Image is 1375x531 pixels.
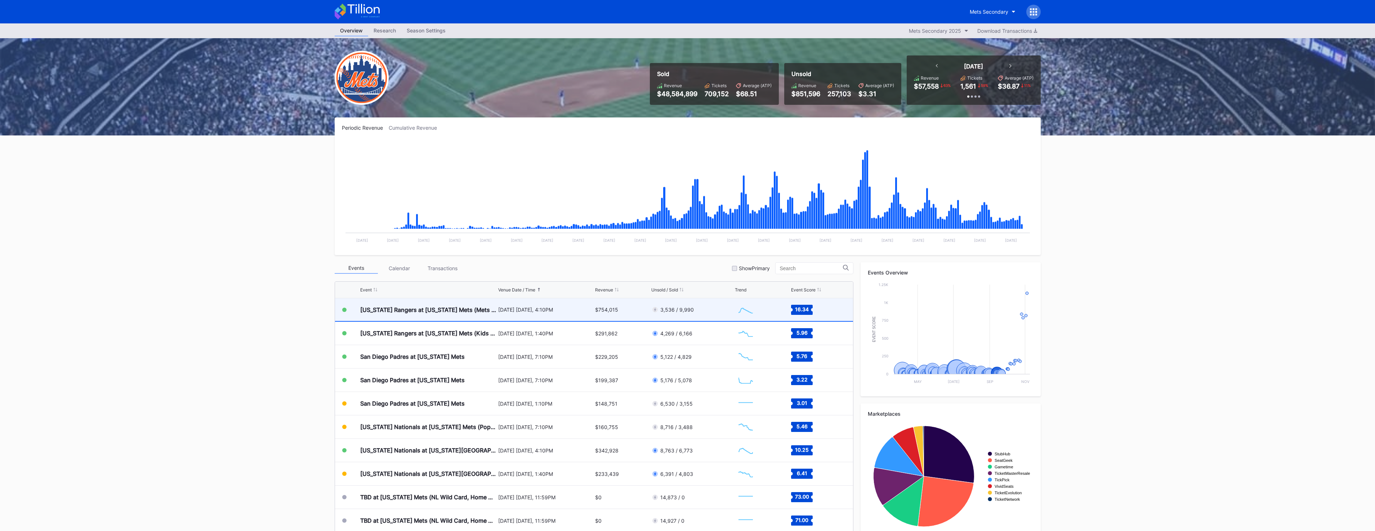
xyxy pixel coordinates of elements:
text: 6.41 [797,470,807,476]
text: 500 [882,336,888,340]
svg: Chart title [735,441,756,459]
div: Cumulative Revenue [389,125,443,131]
div: [DATE] [DATE], 7:10PM [498,354,594,360]
text: 250 [882,354,888,358]
div: $291,862 [595,330,617,336]
div: $199,387 [595,377,618,383]
text: [DATE] [727,238,739,242]
div: Average (ATP) [865,83,894,88]
div: Transactions [421,263,464,274]
div: [DATE] [DATE], 11:59PM [498,518,594,524]
div: 257,103 [827,90,851,98]
div: San Diego Padres at [US_STATE] Mets [360,400,465,407]
text: [DATE] [851,238,862,242]
text: TicketNetwork [995,497,1020,501]
div: Events Overview [868,269,1034,276]
img: New-York-Mets-Transparent.png [335,51,389,105]
div: Venue Date / Time [498,287,535,293]
div: Event [360,287,372,293]
div: Mets Secondary [970,9,1008,15]
div: Sold [657,70,772,77]
div: Marketplaces [868,411,1034,417]
text: 3.01 [797,400,807,406]
text: [DATE] [820,238,831,242]
div: $233,439 [595,471,619,477]
div: 59 % [980,82,989,88]
div: Tickets [711,83,727,88]
div: $754,015 [595,307,618,313]
text: [DATE] [912,238,924,242]
text: [DATE] [479,238,491,242]
input: Search [780,265,843,271]
svg: Chart title [735,348,756,366]
div: $229,205 [595,354,618,360]
div: 5,176 / 5,078 [660,377,692,383]
div: 709,152 [705,90,729,98]
div: Mets Secondary 2025 [909,28,961,34]
text: 5.76 [796,353,807,359]
div: Revenue [595,287,613,293]
svg: Chart title [735,488,756,506]
text: [DATE] [974,238,986,242]
div: Season Settings [401,25,451,36]
div: Average (ATP) [743,83,772,88]
div: $851,596 [791,90,820,98]
svg: Chart title [735,418,756,436]
text: 1.25k [879,282,888,287]
text: 71.00 [795,517,808,523]
text: TicketEvolution [995,491,1022,495]
text: 5.96 [796,330,808,336]
div: TBD at [US_STATE] Mets (NL Wild Card, Home Game 1) (If Necessary) [360,494,496,501]
div: TBD at [US_STATE] Mets (NL Wild Card, Home Game 2) (If Necessary) [360,517,496,524]
a: Research [368,25,401,36]
div: $36.87 [998,82,1019,90]
a: Overview [335,25,368,36]
div: 8,763 / 6,773 [660,447,693,454]
div: $57,558 [914,82,939,90]
div: Tickets [967,75,982,81]
div: Events [335,263,378,274]
div: Revenue [798,83,816,88]
text: TickPick [995,478,1010,482]
text: [DATE] [418,238,430,242]
svg: Chart title [735,394,756,412]
text: 73.00 [795,494,809,500]
div: Unsold [791,70,894,77]
div: $0 [595,518,602,524]
div: [DATE] [DATE], 7:10PM [498,424,594,430]
text: [DATE] [881,238,893,242]
div: $48,584,899 [657,90,697,98]
text: StubHub [995,452,1010,456]
svg: Chart title [735,371,756,389]
text: 5.46 [796,423,808,429]
svg: Chart title [735,301,756,319]
text: 0 [886,372,888,376]
div: 11 % [1023,82,1031,88]
text: 750 [882,318,888,322]
button: Download Transactions [974,26,1041,36]
div: San Diego Padres at [US_STATE] Mets [360,353,465,360]
button: Mets Secondary [964,5,1021,18]
div: Calendar [378,263,421,274]
div: [DATE] [DATE], 4:10PM [498,307,594,313]
text: [DATE] [572,238,584,242]
text: [DATE] [947,379,959,384]
div: $3.31 [858,90,894,98]
button: Mets Secondary 2025 [905,26,972,36]
svg: Chart title [342,140,1034,248]
div: 3,536 / 9,990 [660,307,694,313]
text: 16.34 [795,306,809,312]
div: [US_STATE] Nationals at [US_STATE] Mets (Pop-Up Home Run Apple Giveaway) [360,423,496,430]
text: [DATE] [449,238,461,242]
text: Gametime [995,465,1013,469]
text: [DATE] [634,238,646,242]
div: Unsold / Sold [651,287,678,293]
text: 1k [884,300,888,305]
div: [US_STATE] Rangers at [US_STATE] Mets (Kids Color-In Lunchbox Giveaway) [360,330,496,337]
div: San Diego Padres at [US_STATE] Mets [360,376,465,384]
div: 4,269 / 6,166 [660,330,692,336]
svg: Chart title [735,512,756,530]
div: Show Primary [739,265,770,271]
